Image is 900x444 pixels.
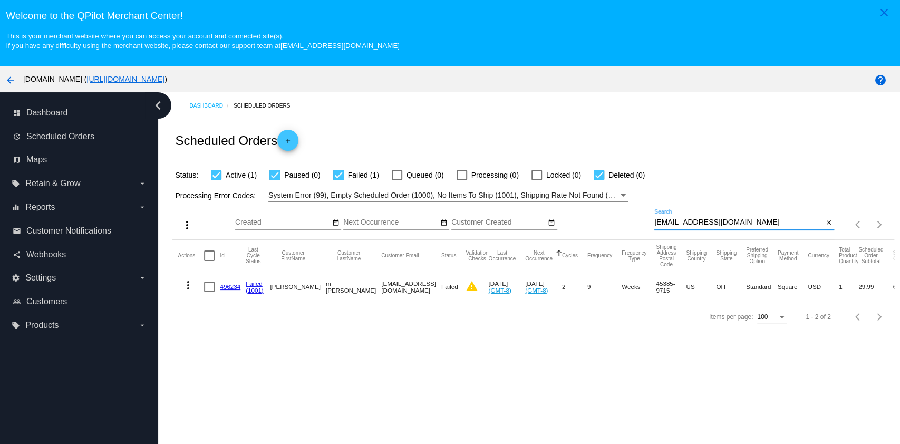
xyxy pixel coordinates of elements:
button: Change sorting for ShippingCountry [686,250,707,262]
mat-icon: arrow_back [4,74,17,86]
a: (GMT-8) [525,287,548,294]
mat-icon: help [874,74,887,86]
mat-icon: more_vert [181,219,193,231]
button: Change sorting for Cycles [562,253,578,259]
i: chevron_left [150,97,167,114]
button: Change sorting for Id [220,253,224,259]
span: Active (1) [226,169,257,181]
span: Queued (0) [407,169,444,181]
mat-cell: [DATE] [488,272,525,302]
mat-select: Items per page: [757,314,787,321]
i: arrow_drop_down [138,203,147,211]
input: Customer Created [451,218,546,227]
button: Change sorting for CustomerEmail [381,253,419,259]
mat-icon: date_range [548,219,555,227]
mat-cell: [EMAIL_ADDRESS][DOMAIN_NAME] [381,272,441,302]
span: Customer Notifications [26,226,111,236]
mat-header-cell: Validation Checks [466,240,488,272]
a: share Webhooks [13,246,147,263]
mat-select: Filter by Processing Error Codes [268,189,628,202]
i: equalizer [12,203,20,211]
a: update Scheduled Orders [13,128,147,145]
a: Dashboard [189,98,234,114]
mat-cell: USD [808,272,839,302]
input: Created [235,218,330,227]
i: local_offer [12,321,20,330]
span: Maps [26,155,47,165]
button: Change sorting for Subtotal [858,247,883,264]
mat-cell: Square [778,272,808,302]
a: email Customer Notifications [13,223,147,239]
button: Change sorting for PreferredShippingOption [746,247,768,264]
button: Next page [869,306,890,327]
span: Status: [175,171,198,179]
mat-icon: add [282,137,294,150]
a: Scheduled Orders [234,98,299,114]
mat-cell: 1 [839,272,858,302]
span: Deleted (0) [608,169,645,181]
mat-cell: 9 [587,272,622,302]
span: Processing (0) [471,169,519,181]
mat-icon: close [878,6,891,19]
i: map [13,156,21,164]
mat-cell: m [PERSON_NAME] [326,272,381,302]
mat-cell: [PERSON_NAME] [270,272,325,302]
span: Dashboard [26,108,67,118]
small: This is your merchant website where you can access your account and connected site(s). If you hav... [6,32,399,50]
mat-cell: 29.99 [858,272,893,302]
button: Change sorting for NextOccurrenceUtc [525,250,553,262]
button: Change sorting for LastProcessingCycleId [246,247,260,264]
a: (1001) [246,287,264,294]
i: update [13,132,21,141]
button: Change sorting for CurrencyIso [808,253,829,259]
a: people_outline Customers [13,293,147,310]
span: Settings [25,273,56,283]
mat-cell: 2 [562,272,587,302]
button: Previous page [848,214,869,235]
input: Next Occurrence [343,218,438,227]
i: share [13,250,21,259]
button: Next page [869,214,890,235]
button: Change sorting for Frequency [587,253,612,259]
i: arrow_drop_down [138,179,147,188]
button: Change sorting for ShippingPostcode [656,244,676,267]
span: Processing Error Codes: [175,191,256,200]
span: Locked (0) [546,169,581,181]
mat-icon: more_vert [182,279,195,292]
span: Failed (1) [348,169,379,181]
span: Products [25,321,59,330]
mat-icon: date_range [332,219,340,227]
h2: Scheduled Orders [175,130,298,151]
span: Failed [441,283,458,290]
button: Change sorting for LastOccurrenceUtc [488,250,516,262]
mat-cell: US [686,272,716,302]
a: dashboard Dashboard [13,104,147,121]
button: Change sorting for PaymentMethod.Type [778,250,798,262]
i: settings [12,274,20,282]
button: Change sorting for CustomerFirstName [270,250,316,262]
i: people_outline [13,297,21,306]
span: Reports [25,202,55,212]
span: [DOMAIN_NAME] ( ) [23,75,167,83]
h3: Welcome to the QPilot Merchant Center! [6,10,894,22]
a: Failed [246,280,263,287]
span: 100 [757,313,768,321]
button: Change sorting for CustomerLastName [326,250,372,262]
mat-icon: date_range [440,219,447,227]
span: Webhooks [26,250,66,259]
i: dashboard [13,109,21,117]
a: (GMT-8) [488,287,511,294]
mat-cell: OH [716,272,746,302]
i: arrow_drop_down [138,321,147,330]
mat-cell: Standard [746,272,778,302]
mat-cell: [DATE] [525,272,562,302]
div: Items per page: [709,313,753,321]
i: local_offer [12,179,20,188]
mat-cell: Weeks [622,272,656,302]
a: [URL][DOMAIN_NAME] [86,75,164,83]
span: Scheduled Orders [26,132,94,141]
span: Retain & Grow [25,179,80,188]
mat-header-cell: Total Product Quantity [839,240,858,272]
button: Change sorting for FrequencyType [622,250,646,262]
span: Customers [26,297,67,306]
